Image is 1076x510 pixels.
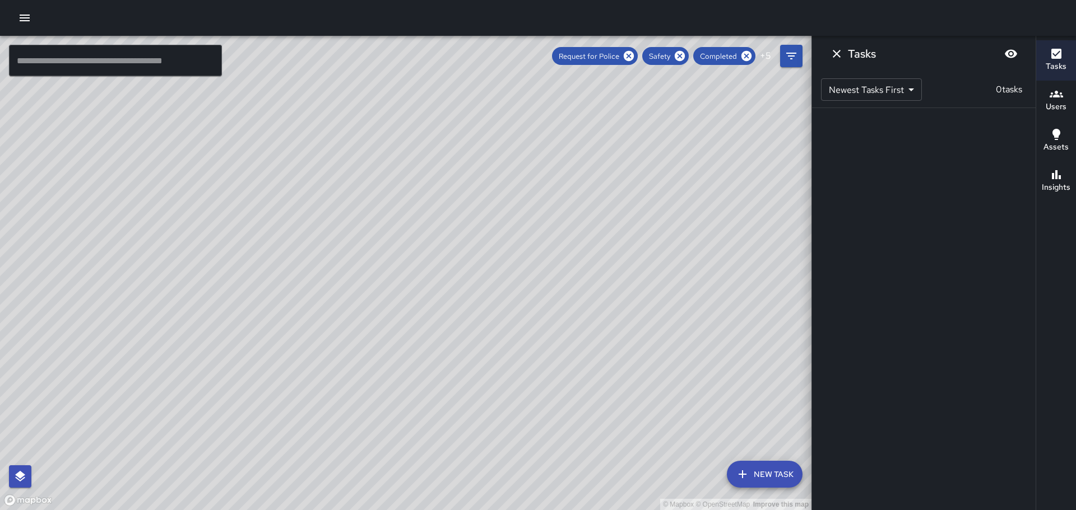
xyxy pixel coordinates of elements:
[727,461,803,488] button: New Task
[1036,81,1076,121] button: Users
[642,47,689,65] div: Safety
[552,52,626,61] span: Request for Police
[825,43,848,65] button: Dismiss
[1046,60,1066,73] h6: Tasks
[1036,40,1076,81] button: Tasks
[821,78,922,101] div: Newest Tasks First
[1000,43,1022,65] button: Blur
[780,45,803,67] button: Filters
[991,83,1027,96] p: 0 tasks
[848,45,876,63] h6: Tasks
[693,47,755,65] div: Completed
[1042,181,1070,194] h6: Insights
[1036,161,1076,202] button: Insights
[642,52,677,61] span: Safety
[760,49,771,63] p: + 5
[552,47,638,65] div: Request for Police
[1046,101,1066,113] h6: Users
[1036,121,1076,161] button: Assets
[1043,141,1069,153] h6: Assets
[693,52,744,61] span: Completed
